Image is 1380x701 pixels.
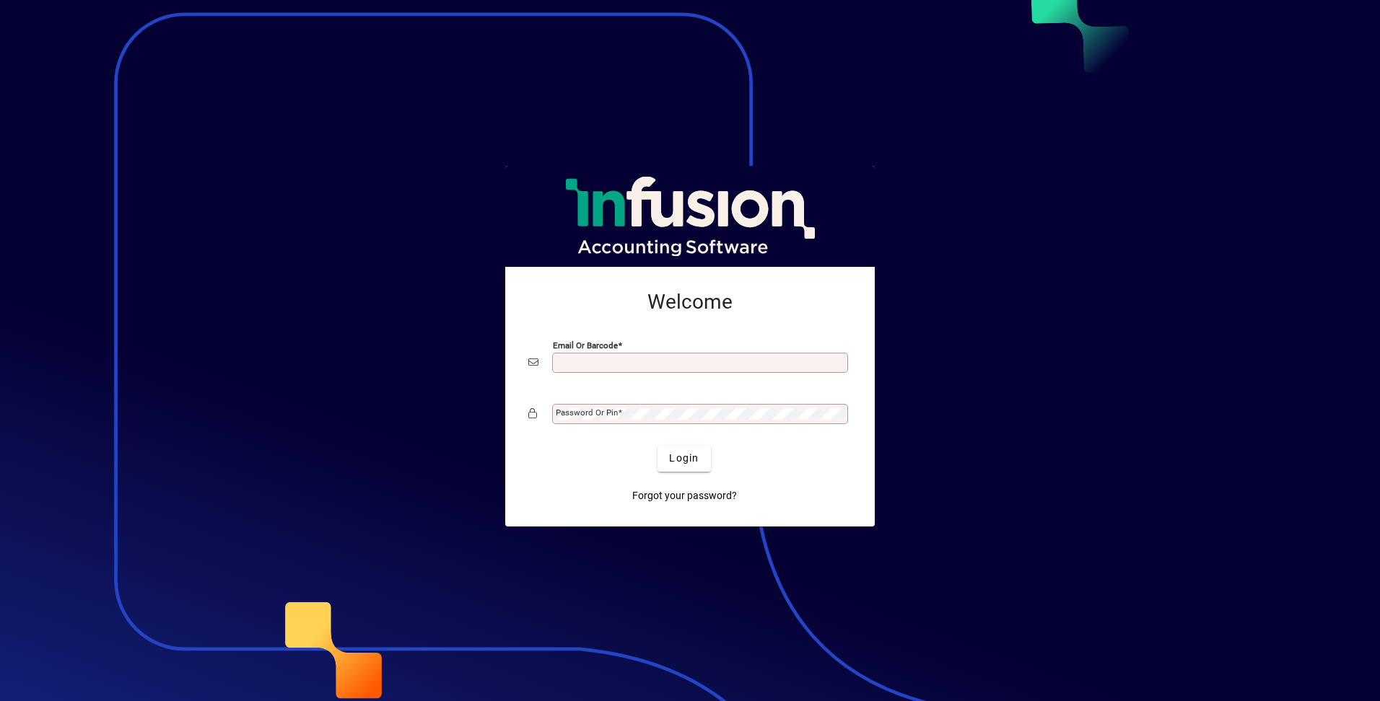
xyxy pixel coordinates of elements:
mat-label: Password or Pin [556,407,618,418]
span: Forgot your password? [632,488,737,503]
span: Login [669,451,699,466]
a: Forgot your password? [626,483,743,509]
mat-label: Email or Barcode [553,340,618,350]
h2: Welcome [528,290,852,314]
button: Login [658,446,710,472]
